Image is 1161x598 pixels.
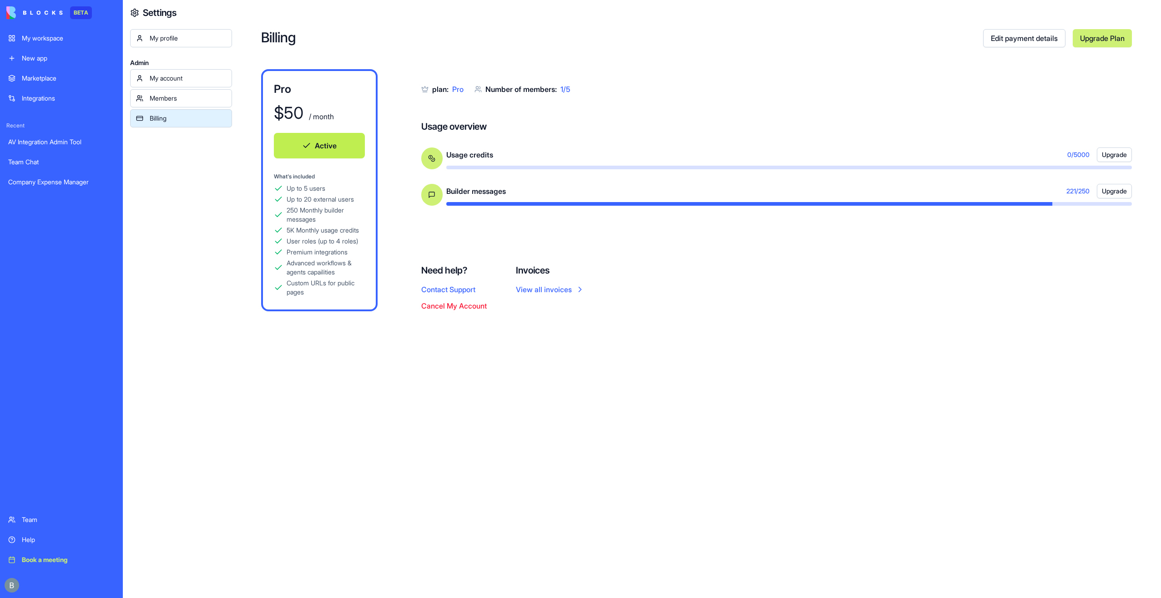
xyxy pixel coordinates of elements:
span: Builder messages [446,186,506,197]
div: While we don’t normally offer the Custom plan on a monthly basis (since there’s a lot of time, ef... [7,160,149,358]
div: Premium integrations [287,248,348,257]
button: Cancel My Account [421,300,487,311]
img: logo [6,6,63,19]
a: Edit payment details [983,29,1065,47]
div: What's included [274,173,365,180]
button: go back [6,4,23,21]
a: Pro$50 / monthActiveWhat's includedUp to 5 usersUp to 20 external users250 Monthly builder messag... [261,69,378,311]
a: View all invoices [516,284,585,295]
div: My profile [150,34,226,43]
div: We'd much rather do the customs plan anyways because we know It'll be worth the cost to us given ... [40,58,167,147]
div: Up to 5 users [287,184,325,193]
a: Book a meeting [3,551,120,569]
div: Advanced workflows & agents capailities [287,258,365,277]
a: Team [3,511,120,529]
div: AV Integration Admin Tool [8,137,115,147]
img: ACg8ocIug40qN1SCXJiinWdltW7QsPxROn8ZAVDlgOtPD8eQfXIZmw=s96-c [5,578,19,593]
div: User roles (up to 4 roles) [287,237,358,246]
div: Benjamin says… [7,52,175,160]
span: Recent [3,122,120,129]
div: BETA [70,6,92,19]
div: Custom URLs for public pages [287,279,365,297]
div: While we don’t normally offer the Custom plan on a monthly basis (since there’s a lot of time, ef... [15,165,142,352]
a: Company Expense Manager [3,173,120,191]
h4: Need help? [421,264,487,277]
div: Benjamin says… [7,5,175,52]
div: 250 Monthly builder messages [287,206,365,224]
a: Upgrade Plan [1073,29,1132,47]
img: Profile image for Shelly [26,5,40,20]
button: Gif picker [29,298,36,305]
div: Team Chat [8,157,115,167]
div: We'd much rather do the customs plan anyways because we know It'll be worth the cost to us given ... [33,52,175,152]
div: Company Expense Manager [8,177,115,187]
div: Because we would just proceed with the custom plan if it can be done month to month to start even... [40,10,167,46]
span: Number of members: [485,85,557,94]
span: 221 / 250 [1066,187,1090,196]
div: Shelly says… [7,160,175,365]
div: Marketplace [22,74,115,83]
button: Contact Support [421,284,475,295]
span: plan: [432,85,449,94]
button: Active [274,133,365,158]
div: Close [160,4,176,20]
a: AV Integration Admin Tool [3,133,120,151]
h1: Shelly [44,5,66,11]
a: Integrations [3,89,120,107]
div: / month [307,111,334,122]
button: Send a message… [156,294,171,309]
a: Billing [130,109,232,127]
div: My workspace [22,34,115,43]
h4: Usage overview [421,120,487,133]
div: Because we would just proceed with the custom plan if it can be done month to month to start even... [33,5,175,51]
button: Upgrade [1097,147,1132,162]
h2: Billing [261,29,983,47]
div: My account [150,74,226,83]
a: Team Chat [3,153,120,171]
div: Up to 20 external users [287,195,354,204]
span: Pro [452,85,464,94]
textarea: Message… [8,279,175,294]
button: Emoji picker [14,298,21,305]
span: Usage credits [446,149,493,160]
button: Home [142,4,160,21]
h4: Settings [143,6,177,19]
a: Help [3,531,120,549]
div: Team [22,515,115,524]
button: Upgrade [1097,184,1132,198]
div: Help [22,535,115,544]
a: Marketplace [3,69,120,87]
a: Members [130,89,232,107]
div: Book a meeting [22,555,115,564]
h4: Invoices [516,264,585,277]
button: Upload attachment [43,298,50,305]
a: My profile [130,29,232,47]
a: BETA [6,6,92,19]
a: New app [3,49,120,67]
p: Active 30m ago [44,11,91,20]
div: Integrations [22,94,115,103]
div: $ 50 [274,104,303,122]
span: 0 / 5000 [1067,150,1090,159]
span: 1 / 5 [560,85,570,94]
b: $300/month [76,255,119,262]
div: Billing [150,114,226,123]
div: Pro [274,82,365,96]
div: Members [150,94,226,103]
a: My account [130,69,232,87]
div: New app [22,54,115,63]
a: My workspace [3,29,120,47]
span: Admin [130,58,232,67]
div: 5K Monthly usage credits [287,226,359,235]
